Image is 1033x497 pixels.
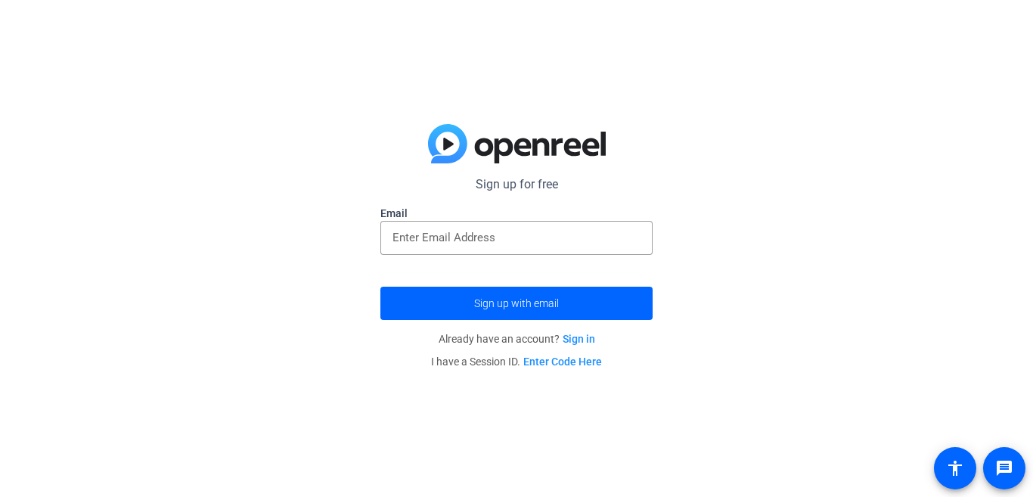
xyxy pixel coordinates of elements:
mat-icon: accessibility [946,459,964,477]
a: Enter Code Here [523,356,602,368]
img: blue-gradient.svg [428,124,606,163]
input: Enter Email Address [392,228,641,247]
mat-icon: message [995,459,1013,477]
p: Sign up for free [380,176,653,194]
label: Email [380,206,653,221]
span: I have a Session ID. [431,356,602,368]
button: Sign up with email [380,287,653,320]
a: Sign in [563,333,595,345]
span: Already have an account? [439,333,595,345]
